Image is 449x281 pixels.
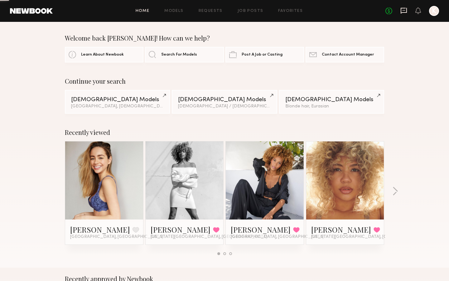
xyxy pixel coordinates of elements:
a: [PERSON_NAME] [70,224,130,234]
span: [GEOGRAPHIC_DATA], [GEOGRAPHIC_DATA] [70,234,163,239]
a: Requests [199,9,223,13]
span: Learn About Newbook [81,53,124,57]
div: Recently viewed [65,129,384,136]
a: [PERSON_NAME] [231,224,291,234]
a: Home [136,9,150,13]
div: Continue your search [65,77,384,85]
div: Welcome back [PERSON_NAME]! How can we help? [65,34,384,42]
a: [DEMOGRAPHIC_DATA] ModelsBlonde hair, Eurasian [279,90,384,114]
a: Models [164,9,183,13]
span: [US_STATE][GEOGRAPHIC_DATA], [GEOGRAPHIC_DATA] [151,234,267,239]
span: [GEOGRAPHIC_DATA], [GEOGRAPHIC_DATA] [231,234,324,239]
a: Contact Account Manager [306,47,384,62]
span: Search For Models [161,53,197,57]
a: [PERSON_NAME] [151,224,210,234]
div: [DEMOGRAPHIC_DATA] Models [285,97,378,103]
a: K [429,6,439,16]
div: [GEOGRAPHIC_DATA], [DEMOGRAPHIC_DATA] / [DEMOGRAPHIC_DATA] [71,104,164,109]
a: [PERSON_NAME] [311,224,371,234]
span: Contact Account Manager [322,53,374,57]
a: Post A Job or Casting [225,47,304,62]
a: Favorites [278,9,303,13]
a: [DEMOGRAPHIC_DATA] Models[GEOGRAPHIC_DATA], [DEMOGRAPHIC_DATA] / [DEMOGRAPHIC_DATA] [65,90,170,114]
div: Blonde hair, Eurasian [285,104,378,109]
a: Search For Models [145,47,224,62]
div: [DEMOGRAPHIC_DATA] Models [71,97,164,103]
a: Learn About Newbook [65,47,143,62]
a: [DEMOGRAPHIC_DATA] Models[DEMOGRAPHIC_DATA] / [DEMOGRAPHIC_DATA] [172,90,277,114]
div: [DEMOGRAPHIC_DATA] / [DEMOGRAPHIC_DATA] [178,104,271,109]
div: [DEMOGRAPHIC_DATA] Models [178,97,271,103]
a: Job Posts [238,9,263,13]
span: Post A Job or Casting [242,53,282,57]
span: [US_STATE][GEOGRAPHIC_DATA], [GEOGRAPHIC_DATA] [311,234,428,239]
